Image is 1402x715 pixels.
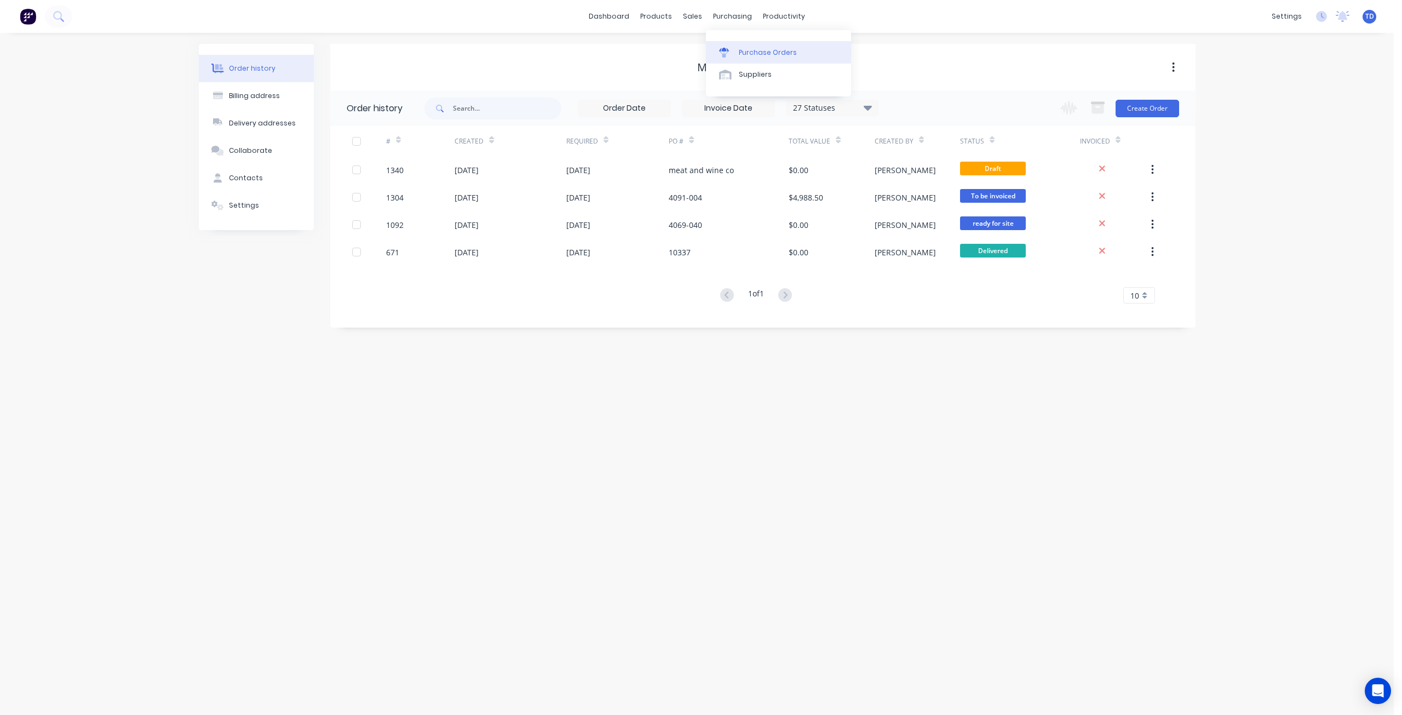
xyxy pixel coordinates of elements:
[789,164,808,176] div: $0.00
[199,55,314,82] button: Order history
[960,136,984,146] div: Status
[566,164,590,176] div: [DATE]
[566,126,669,156] div: Required
[875,164,936,176] div: [PERSON_NAME]
[566,192,590,203] div: [DATE]
[789,247,808,258] div: $0.00
[455,247,479,258] div: [DATE]
[453,98,561,119] input: Search...
[669,126,789,156] div: PO #
[566,219,590,231] div: [DATE]
[199,164,314,192] button: Contacts
[875,192,936,203] div: [PERSON_NAME]
[960,126,1080,156] div: Status
[1365,12,1374,21] span: TD
[960,189,1026,203] span: To be invoiced
[199,137,314,164] button: Collaborate
[757,8,811,25] div: productivity
[875,219,936,231] div: [PERSON_NAME]
[1266,8,1307,25] div: settings
[455,136,484,146] div: Created
[789,136,830,146] div: Total Value
[199,82,314,110] button: Billing address
[708,8,757,25] div: purchasing
[583,8,635,25] a: dashboard
[789,192,823,203] div: $4,988.50
[229,118,296,128] div: Delivery addresses
[578,100,670,117] input: Order Date
[386,136,390,146] div: #
[1080,136,1110,146] div: Invoiced
[875,136,913,146] div: Created By
[229,173,263,183] div: Contacts
[229,64,275,73] div: Order history
[386,219,404,231] div: 1092
[386,126,455,156] div: #
[455,219,479,231] div: [DATE]
[566,136,598,146] div: Required
[347,102,403,115] div: Order history
[669,164,734,176] div: meat and wine co
[875,126,960,156] div: Created By
[669,136,683,146] div: PO #
[1080,126,1148,156] div: Invoiced
[199,192,314,219] button: Settings
[1365,678,1391,704] div: Open Intercom Messenger
[706,41,851,63] a: Purchase Orders
[739,70,772,79] div: Suppliers
[960,216,1026,230] span: ready for site
[875,247,936,258] div: [PERSON_NAME]
[706,64,851,85] a: Suppliers
[1116,100,1179,117] button: Create Order
[789,126,874,156] div: Total Value
[669,219,702,231] div: 4069-040
[682,100,774,117] input: Invoice Date
[669,192,702,203] div: 4091-004
[566,247,590,258] div: [DATE]
[1130,290,1139,301] span: 10
[739,48,797,58] div: Purchase Orders
[455,164,479,176] div: [DATE]
[669,247,691,258] div: 10337
[229,146,272,156] div: Collaborate
[635,8,677,25] div: products
[677,8,708,25] div: sales
[789,219,808,231] div: $0.00
[199,110,314,137] button: Delivery addresses
[20,8,36,25] img: Factory
[229,91,280,101] div: Billing address
[455,126,566,156] div: Created
[229,201,259,210] div: Settings
[455,192,479,203] div: [DATE]
[386,247,399,258] div: 671
[786,102,878,114] div: 27 Statuses
[748,288,764,304] div: 1 of 1
[386,192,404,203] div: 1304
[697,61,828,74] div: Mettris Construction
[386,164,404,176] div: 1340
[960,244,1026,258] span: Delivered
[960,162,1026,175] span: Draft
